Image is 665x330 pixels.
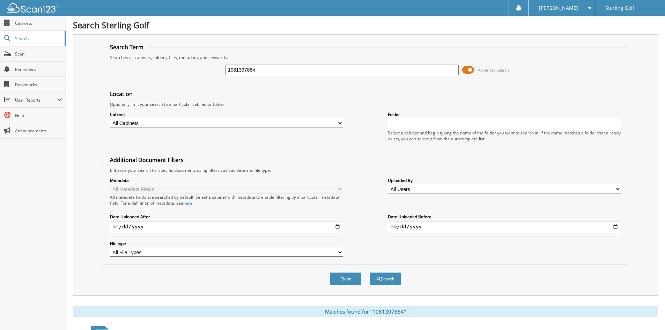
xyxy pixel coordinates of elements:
[106,167,625,173] div: Enhance your search for specific documents using filters such as date and file type.
[110,214,343,220] label: Date Uploaded After
[110,221,343,232] input: start
[183,200,192,206] a: here
[388,111,621,117] label: Folder
[106,90,136,98] legend: Location
[110,177,343,183] label: Metadata
[539,6,578,10] span: [PERSON_NAME]
[7,3,59,13] img: scan123-logo-white.svg
[110,194,343,206] div: All metadata fields are searched by default. Select a cabinet with metadata to enable filtering b...
[478,67,509,73] span: Advanced Search
[110,241,343,247] label: File type
[15,128,62,134] span: Announcements
[370,272,401,285] button: Search
[605,6,634,10] span: Sterling Golf
[73,19,658,31] h1: Search Sterling Golf
[106,43,147,51] legend: Search Term
[73,306,658,317] div: Matches found for "1081397864"
[15,82,62,88] span: Bookmarks
[106,101,625,107] div: Optionally limit your search to a particular cabinet or folder
[388,130,621,142] div: Select a cabinet and begin typing the name of the folder you want to search in. If the name match...
[15,66,62,72] span: Reminders
[388,214,621,220] label: Date Uploaded Before
[15,97,57,103] span: User Reports
[388,221,621,232] input: end
[388,177,621,183] label: Uploaded By
[330,272,361,285] button: Clear
[106,156,187,164] legend: Additional Document Filters
[15,20,62,26] span: Cabinets
[106,54,625,60] div: Searches all cabinets, folders, files, metadata, and keywords
[15,36,61,42] span: Search
[110,111,343,117] label: Cabinet
[15,112,62,118] span: Help
[15,51,62,57] span: Scan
